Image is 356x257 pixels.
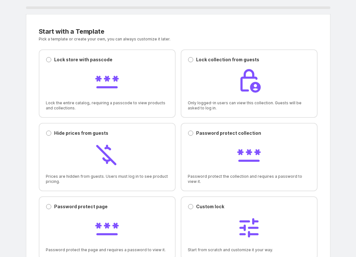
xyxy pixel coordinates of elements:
[236,68,262,94] img: Lock collection from guests
[39,28,104,35] span: Start with a Template
[236,215,262,241] img: Custom lock
[196,130,261,136] p: Password protect collection
[196,56,259,63] p: Lock collection from guests
[94,68,120,94] img: Lock store with passcode
[54,203,108,210] p: Password protect page
[39,37,242,42] p: Pick a template or create your own, you can always customize it later.
[94,215,120,241] img: Password protect page
[188,100,310,111] span: Only logged-in users can view this collection. Guests will be asked to log in.
[188,247,310,253] span: Start from scratch and customize it your way.
[54,130,108,136] p: Hide prices from guests
[54,56,112,63] p: Lock store with passcode
[94,141,120,167] img: Hide prices from guests
[196,203,224,210] p: Custom lock
[188,174,310,184] span: Password protect the collection and requires a password to view it.
[46,100,169,111] span: Lock the entire catalog, requiring a passcode to view products and collections.
[236,141,262,167] img: Password protect collection
[46,247,169,253] span: Password protect the page and requires a password to view it.
[46,174,169,184] span: Prices are hidden from guests. Users must log in to see product pricing.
